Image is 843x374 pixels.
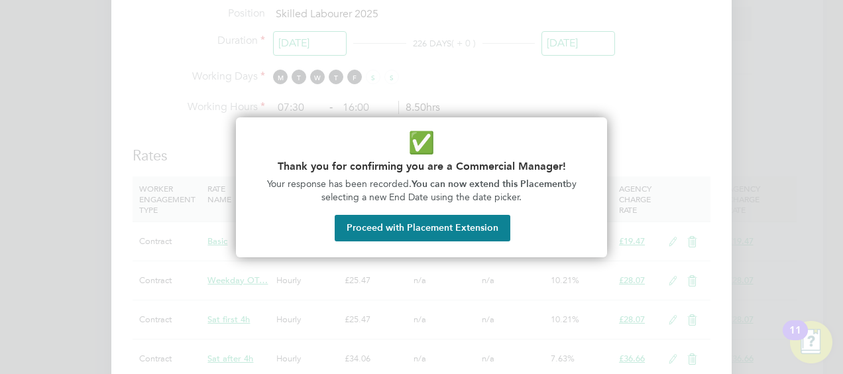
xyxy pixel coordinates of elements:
[252,160,591,172] h2: Thank you for confirming you are a Commercial Manager!
[236,117,607,257] div: Commercial Manager Confirmation
[412,178,566,190] strong: You can now extend this Placement
[335,215,510,241] button: Proceed with Placement Extension
[267,178,412,190] span: Your response has been recorded.
[252,128,591,158] p: ✅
